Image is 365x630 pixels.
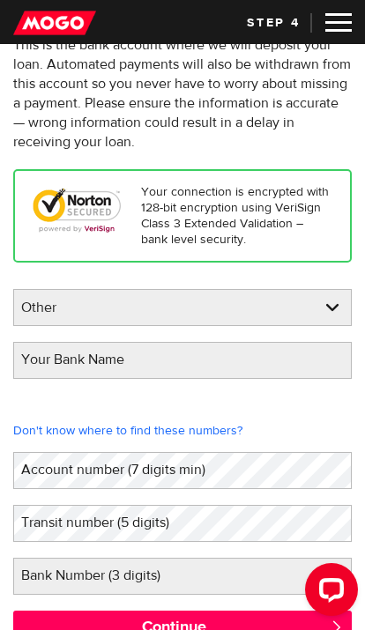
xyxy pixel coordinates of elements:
[13,35,352,152] p: This is the bank account where we will deposit your loan. Automated payments will also be withdra...
[13,342,160,377] label: Your Bank Name
[13,452,242,487] label: Account number (7 digits min)
[13,558,197,593] label: Bank Number (3 digits)
[237,13,312,33] div: STEP 4
[291,556,365,630] iframe: LiveChat chat widget
[13,10,96,36] img: mogo_logo-11ee424be714fa7cbb0f0f49df9e16ec.png
[13,505,205,540] label: Transit number (5 digits)
[33,184,332,248] p: Your connection is encrypted with 128-bit encryption using VeriSign Class 3 Extended Validation –...
[325,13,352,32] img: menu-8c7f6768b6b270324deb73bd2f515a8c.svg
[13,423,352,439] a: Don't know where to find these numbers?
